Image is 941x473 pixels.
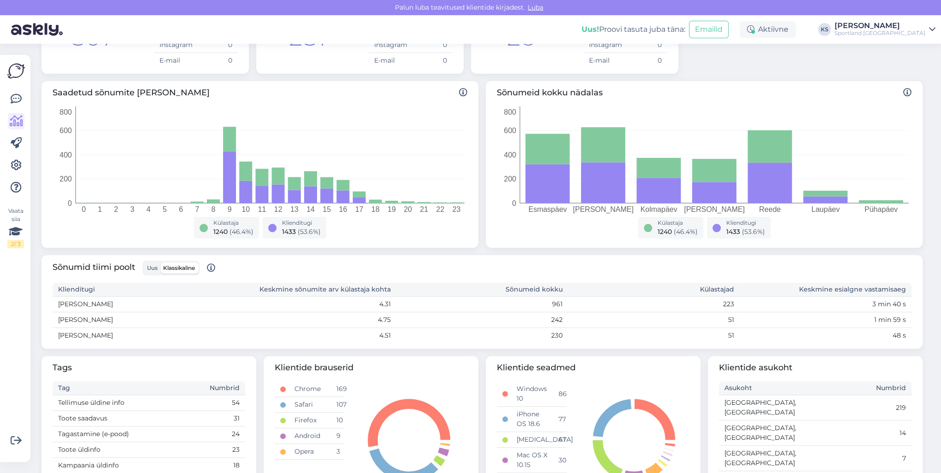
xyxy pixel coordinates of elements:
[553,448,567,473] td: 30
[7,240,24,248] div: 2 / 3
[511,407,553,432] td: iPhone OS 18.6
[197,442,246,458] td: 23
[213,219,253,227] div: Külastaja
[288,381,330,397] td: Chrome
[388,205,396,213] tspan: 19
[404,205,412,213] tspan: 20
[865,205,898,213] tspan: Pühapäev
[568,328,740,344] td: 51
[411,53,453,69] td: 0
[815,381,912,395] th: Numbrid
[197,426,246,442] td: 24
[213,228,228,236] span: 1240
[583,53,625,69] td: E-mail
[331,428,345,444] td: 9
[59,127,72,134] tspan: 600
[147,264,158,271] span: Uus
[835,22,935,37] a: [PERSON_NAME]Sportland [GEOGRAPHIC_DATA]
[53,442,197,458] td: Toote üldinfo
[7,62,25,80] img: Askly Logo
[625,37,667,53] td: 0
[53,283,224,297] th: Klienditugi
[740,312,912,328] td: 1 min 59 s
[339,205,347,213] tspan: 16
[275,362,467,374] span: Klientide brauserid
[53,328,224,344] td: [PERSON_NAME]
[197,381,246,395] th: Numbrid
[684,205,745,214] tspan: [PERSON_NAME]
[759,205,781,213] tspan: Reede
[224,312,396,328] td: 4.75
[568,297,740,312] td: 223
[719,381,815,395] th: Asukoht
[323,205,331,213] tspan: 15
[224,297,396,312] td: 4.31
[504,175,516,183] tspan: 200
[282,228,296,236] span: 1433
[196,37,238,53] td: 0
[719,446,815,471] td: [GEOGRAPHIC_DATA], [GEOGRAPHIC_DATA]
[369,53,411,69] td: E-mail
[396,297,568,312] td: 961
[740,297,912,312] td: 3 min 40 s
[512,199,516,207] tspan: 0
[211,205,215,213] tspan: 8
[371,205,380,213] tspan: 18
[740,328,912,344] td: 48 s
[331,381,345,397] td: 169
[511,432,553,448] td: [MEDICAL_DATA]
[420,205,428,213] tspan: 21
[815,395,912,420] td: 219
[288,413,330,428] td: Firefox
[288,397,330,413] td: Safari
[229,228,253,236] span: ( 46.4 %)
[658,219,698,227] div: Külastaja
[196,53,238,69] td: 0
[553,407,567,432] td: 77
[82,205,86,213] tspan: 0
[553,381,567,407] td: 86
[53,362,245,374] span: Tags
[163,264,195,271] span: Klassikaline
[179,205,183,213] tspan: 6
[740,283,912,297] th: Keskmine esialgne vastamisaeg
[59,108,72,116] tspan: 800
[195,205,199,213] tspan: 7
[228,205,232,213] tspan: 9
[59,151,72,159] tspan: 400
[258,205,266,213] tspan: 11
[396,283,568,297] th: Sõnumeid kokku
[59,175,72,183] tspan: 200
[689,21,729,38] button: Emailid
[53,426,197,442] td: Tagastamine (e-pood)
[674,228,698,236] span: ( 46.4 %)
[528,205,567,213] tspan: Esmaspäev
[241,205,250,213] tspan: 10
[290,205,299,213] tspan: 13
[53,381,197,395] th: Tag
[282,219,321,227] div: Klienditugi
[726,219,765,227] div: Klienditugi
[163,205,167,213] tspan: 5
[306,205,315,213] tspan: 14
[818,23,831,36] div: KS
[658,228,672,236] span: 1240
[453,205,461,213] tspan: 23
[53,395,197,411] td: Tellimuse üldine info
[525,3,546,12] span: Luba
[511,381,553,407] td: Windows 10
[53,411,197,426] td: Toote saadavus
[504,108,516,116] tspan: 800
[719,420,815,446] td: [GEOGRAPHIC_DATA], [GEOGRAPHIC_DATA]
[197,411,246,426] td: 31
[719,362,912,374] span: Klientide asukoht
[154,53,196,69] td: E-mail
[396,312,568,328] td: 242
[130,205,135,213] tspan: 3
[114,205,118,213] tspan: 2
[355,205,364,213] tspan: 17
[583,37,625,53] td: Instagram
[568,312,740,328] td: 51
[573,205,634,214] tspan: [PERSON_NAME]
[511,448,553,473] td: Mac OS X 10.15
